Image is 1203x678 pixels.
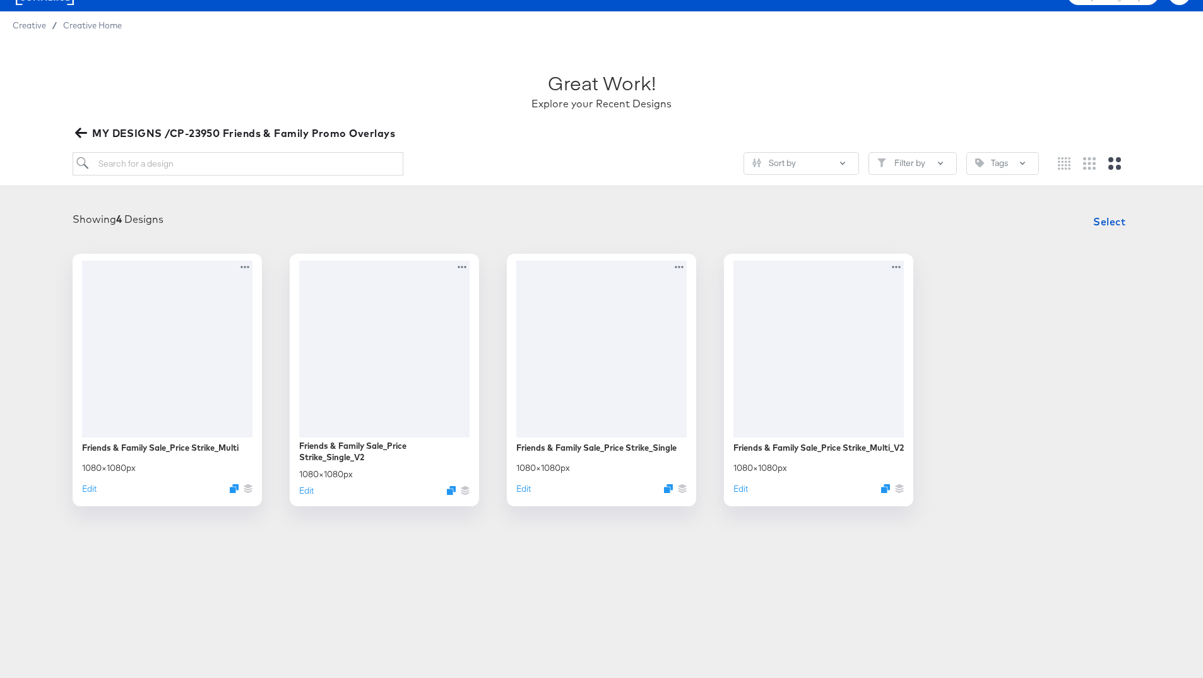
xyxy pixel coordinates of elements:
div: 1080 × 1080 px [516,462,570,474]
svg: Small grid [1058,157,1070,170]
button: SlidersSort by [744,152,859,175]
span: MY DESIGNS /CP-23950 Friends & Family Promo Overlays [78,124,395,142]
div: Friends & Family Sale_Price Strike_Multi_V21080×1080pxEditDuplicate [724,254,913,506]
button: Edit [82,483,97,495]
div: Friends & Family Sale_Price Strike_Single_V2 [299,440,470,463]
svg: Duplicate [230,484,239,493]
svg: Duplicate [664,484,673,493]
svg: Tag [975,158,984,167]
button: Edit [733,483,748,495]
div: 1080 × 1080 px [299,468,353,480]
div: Friends & Family Sale_Price Strike_Multi_V2 [733,442,904,454]
div: 1080 × 1080 px [733,462,787,474]
svg: Sliders [752,158,761,167]
div: Explore your Recent Designs [531,97,672,111]
a: Creative Home [63,20,122,30]
svg: Duplicate [881,484,890,493]
span: / [46,20,63,30]
strong: 4 [116,213,122,225]
input: Search for a design [73,152,403,175]
button: Select [1088,209,1130,234]
svg: Filter [877,158,886,167]
button: MY DESIGNS /CP-23950 Friends & Family Promo Overlays [73,124,400,142]
div: Showing Designs [73,212,163,227]
svg: Duplicate [447,486,456,495]
div: Friends & Family Sale_Price Strike_Single [516,442,677,454]
svg: Medium grid [1083,157,1096,170]
div: Great Work! [548,69,656,97]
div: Friends & Family Sale_Price Strike_Multi [82,442,239,454]
div: Friends & Family Sale_Price Strike_Single1080×1080pxEditDuplicate [507,254,696,506]
div: 1080 × 1080 px [82,462,136,474]
span: Creative [13,20,46,30]
span: Select [1093,213,1125,230]
button: TagTags [966,152,1039,175]
svg: Large grid [1108,157,1121,170]
button: Edit [299,485,314,497]
div: Friends & Family Sale_Price Strike_Single_V21080×1080pxEditDuplicate [290,254,479,506]
button: FilterFilter by [868,152,957,175]
button: Edit [516,483,531,495]
div: Friends & Family Sale_Price Strike_Multi1080×1080pxEditDuplicate [73,254,262,506]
